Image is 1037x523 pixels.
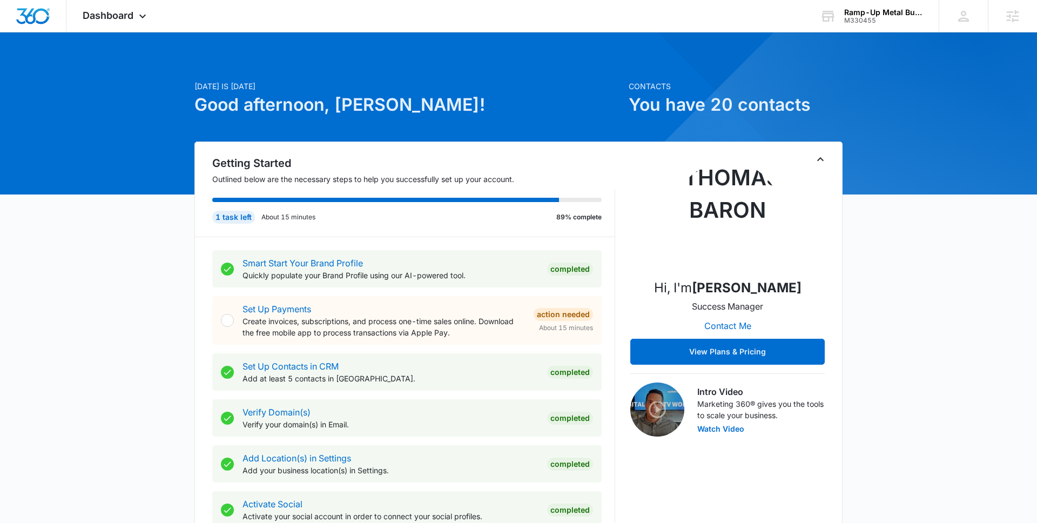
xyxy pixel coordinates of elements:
span: Dashboard [83,10,133,21]
p: About 15 minutes [261,212,315,222]
button: Contact Me [693,313,762,339]
p: 89% complete [556,212,602,222]
p: Contacts [629,81,843,92]
div: Completed [547,504,593,517]
p: [DATE] is [DATE] [194,81,622,92]
div: 1 task left [212,211,255,224]
p: Marketing 360® gives you the tools to scale your business. [697,398,825,421]
button: Toggle Collapse [814,153,827,166]
button: View Plans & Pricing [630,339,825,365]
p: Verify your domain(s) in Email. [243,419,538,430]
strong: [PERSON_NAME] [692,280,802,296]
div: Action Needed [534,308,593,321]
button: Watch Video [697,425,744,433]
a: Set Up Contacts in CRM [243,361,339,372]
a: Activate Social [243,499,302,509]
p: Quickly populate your Brand Profile using our AI-powered tool. [243,270,538,281]
div: Completed [547,366,593,379]
div: account name [844,8,923,17]
p: Success Manager [692,300,763,313]
span: About 15 minutes [539,323,593,333]
div: Completed [547,458,593,471]
h3: Intro Video [697,385,825,398]
div: Completed [547,412,593,425]
p: Outlined below are the necessary steps to help you successfully set up your account. [212,173,615,185]
a: Verify Domain(s) [243,407,311,418]
p: Hi, I'm [654,278,802,298]
img: Thomas Baron [674,162,782,270]
h1: Good afternoon, [PERSON_NAME]! [194,92,622,118]
img: Intro Video [630,383,684,437]
a: Smart Start Your Brand Profile [243,258,363,269]
h2: Getting Started [212,155,615,171]
a: Add Location(s) in Settings [243,453,351,464]
p: Create invoices, subscriptions, and process one-time sales online. Download the free mobile app t... [243,316,525,338]
div: account id [844,17,923,24]
p: Add your business location(s) in Settings. [243,465,538,476]
p: Add at least 5 contacts in [GEOGRAPHIC_DATA]. [243,373,538,384]
div: Completed [547,263,593,276]
h1: You have 20 contacts [629,92,843,118]
a: Set Up Payments [243,304,311,314]
p: Activate your social account in order to connect your social profiles. [243,511,538,522]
